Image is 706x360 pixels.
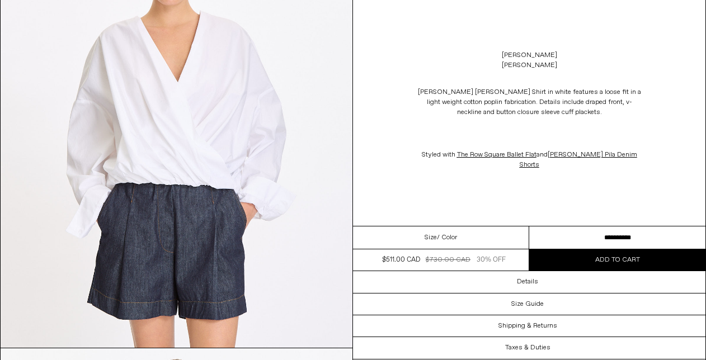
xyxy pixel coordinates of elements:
[437,233,457,243] span: / Color
[477,255,506,265] div: 30% OFF
[517,278,538,286] h3: Details
[502,50,557,60] a: [PERSON_NAME]
[417,82,641,123] p: [PERSON_NAME] [PERSON_NAME] Shirt in white features a loose fit in a light weight cotton poplin f...
[505,344,550,352] h3: Taxes & Duties
[382,255,420,265] div: $511.00 CAD
[502,60,557,70] div: [PERSON_NAME]
[426,255,470,265] div: $730.00 CAD
[455,150,637,169] span: and
[529,249,705,271] button: Add to cart
[457,150,536,159] a: The Row Square Ballet Flat
[511,300,544,308] h3: Size Guide
[595,255,640,264] span: Add to cart
[498,322,557,330] h3: Shipping & Returns
[417,144,641,176] p: Styled with
[520,150,637,169] a: [PERSON_NAME] Pila Denim Shorts
[425,233,437,243] span: Size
